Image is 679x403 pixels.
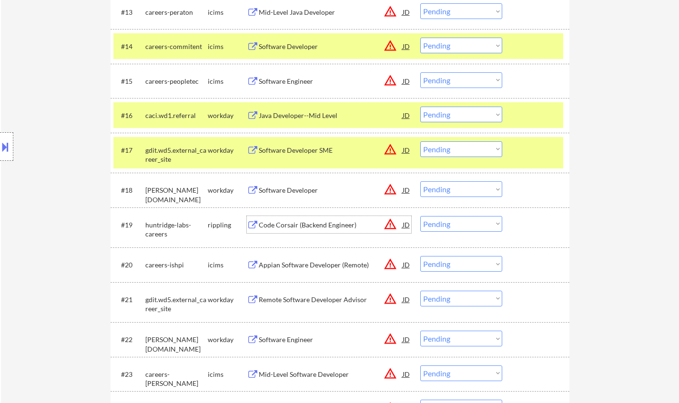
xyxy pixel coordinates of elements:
button: warning_amber [384,257,397,271]
button: warning_amber [384,332,397,345]
div: workday [208,111,247,120]
div: #14 [121,42,138,51]
div: #23 [121,370,138,379]
div: workday [208,146,247,155]
div: gdit.wd5.external_career_site [145,295,208,314]
div: icims [208,260,247,270]
div: Software Engineer [259,335,403,344]
div: icims [208,77,247,86]
div: JD [402,331,411,348]
div: icims [208,42,247,51]
div: JD [402,216,411,233]
div: workday [208,335,247,344]
div: Code Corsair (Backend Engineer) [259,220,403,230]
div: gdit.wd5.external_career_site [145,146,208,164]
div: careers-ishpi [145,260,208,270]
div: caci.wd1.referral [145,111,208,120]
button: warning_amber [384,217,397,231]
button: warning_amber [384,74,397,87]
button: warning_amber [384,183,397,196]
div: #22 [121,335,138,344]
button: warning_amber [384,143,397,156]
button: warning_amber [384,292,397,305]
div: Mid-Level Java Developer [259,8,403,17]
div: JD [402,3,411,20]
div: careers-peraton [145,8,208,17]
div: #13 [121,8,138,17]
button: warning_amber [384,367,397,380]
div: icims [208,370,247,379]
div: Software Developer [259,186,403,195]
div: JD [402,141,411,158]
div: #21 [121,295,138,305]
div: Software Developer SME [259,146,403,155]
div: JD [402,107,411,124]
div: JD [402,38,411,55]
div: careers-[PERSON_NAME] [145,370,208,388]
div: workday [208,295,247,305]
div: #20 [121,260,138,270]
div: [PERSON_NAME][DOMAIN_NAME] [145,335,208,354]
div: careers-peopletec [145,77,208,86]
div: [PERSON_NAME][DOMAIN_NAME] [145,186,208,204]
div: Software Engineer [259,77,403,86]
div: huntridge-labs-careers [145,220,208,239]
div: JD [402,256,411,273]
div: Mid-Level Software Developer [259,370,403,379]
div: Java Developer--Mid Level [259,111,403,120]
div: JD [402,72,411,89]
button: warning_amber [384,5,397,18]
div: Appian Software Developer (Remote) [259,260,403,270]
div: careers-commitent [145,42,208,51]
div: JD [402,365,411,383]
div: JD [402,181,411,198]
div: Remote Software Developer Advisor [259,295,403,305]
div: rippling [208,220,247,230]
div: workday [208,186,247,195]
button: warning_amber [384,39,397,52]
div: JD [402,291,411,308]
div: Software Developer [259,42,403,51]
div: icims [208,8,247,17]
